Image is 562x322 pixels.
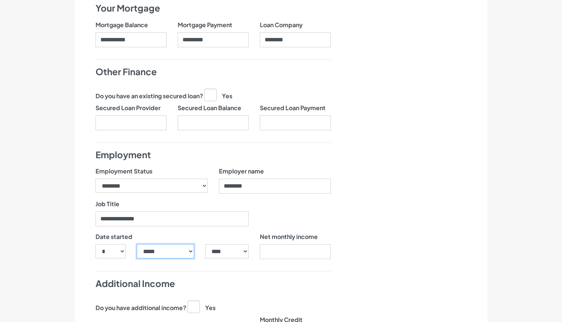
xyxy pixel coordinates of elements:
[96,2,331,15] h4: Your Mortgage
[219,167,264,176] label: Employer name
[96,20,148,29] label: Mortgage Balance
[187,300,216,312] label: Yes
[260,232,318,241] label: Net monthly income
[204,89,232,101] label: Yes
[96,277,331,290] h4: Additional Income
[96,103,161,112] label: Secured Loan Provider
[96,66,331,78] h4: Other Finance
[96,232,132,241] label: Date started
[96,167,152,176] label: Employment Status
[260,20,303,29] label: Loan Company
[178,20,232,29] label: Mortgage Payment
[178,103,241,112] label: Secured Loan Balance
[96,149,331,161] h4: Employment
[96,200,119,208] label: Job Title
[96,303,186,312] label: Do you have additional income?
[96,92,203,101] label: Do you have an existing secured loan?
[260,103,326,112] label: Secured Loan Payment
